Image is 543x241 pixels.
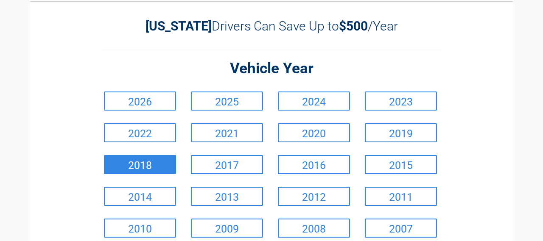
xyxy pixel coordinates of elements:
a: 2009 [191,219,263,238]
b: $500 [339,19,368,33]
a: 2022 [104,123,176,142]
h2: Drivers Can Save Up to /Year [102,19,441,33]
a: 2015 [365,155,437,174]
h2: Vehicle Year [102,59,441,79]
a: 2007 [365,219,437,238]
a: 2008 [278,219,350,238]
a: 2019 [365,123,437,142]
a: 2012 [278,187,350,206]
a: 2025 [191,91,263,111]
a: 2020 [278,123,350,142]
a: 2016 [278,155,350,174]
a: 2023 [365,91,437,111]
b: [US_STATE] [146,19,212,33]
a: 2026 [104,91,176,111]
a: 2011 [365,187,437,206]
a: 2010 [104,219,176,238]
a: 2018 [104,155,176,174]
a: 2017 [191,155,263,174]
a: 2024 [278,91,350,111]
a: 2021 [191,123,263,142]
a: 2013 [191,187,263,206]
a: 2014 [104,187,176,206]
